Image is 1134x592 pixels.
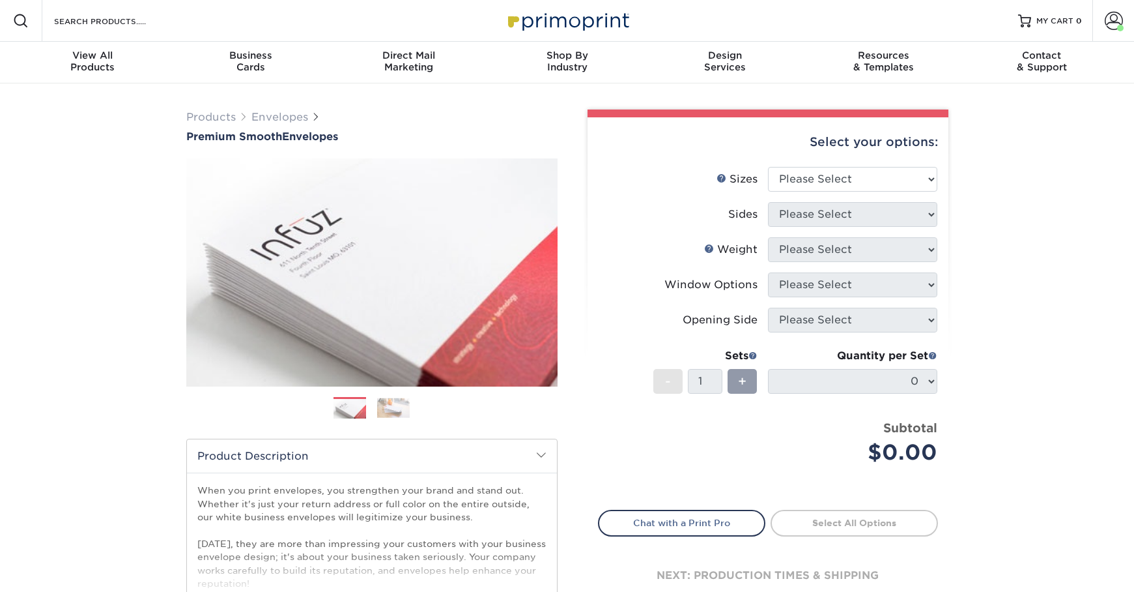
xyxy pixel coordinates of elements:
div: Cards [171,50,330,73]
a: Chat with a Print Pro [598,510,765,536]
h2: Product Description [187,439,557,473]
img: Premium Smooth 01 [186,144,558,401]
span: Premium Smooth [186,130,282,143]
div: Sizes [716,171,758,187]
span: Resources [804,50,963,61]
span: + [738,372,746,391]
a: Products [186,111,236,123]
div: & Support [963,50,1121,73]
a: Direct MailMarketing [330,42,488,83]
a: Contact& Support [963,42,1121,83]
div: Products [14,50,172,73]
div: Weight [704,242,758,258]
div: Opening Side [683,312,758,328]
span: Business [171,50,330,61]
h1: Envelopes [186,130,558,143]
span: Design [646,50,804,61]
a: DesignServices [646,42,804,83]
a: Premium SmoothEnvelopes [186,130,558,143]
span: - [665,372,671,391]
img: Envelopes 02 [377,398,410,418]
input: SEARCH PRODUCTS..... [53,13,180,29]
a: Select All Options [771,510,938,536]
a: BusinessCards [171,42,330,83]
img: Envelopes 01 [333,398,366,421]
span: Shop By [488,50,646,61]
strong: Subtotal [883,421,937,435]
div: $0.00 [778,437,937,468]
span: Direct Mail [330,50,488,61]
span: View All [14,50,172,61]
span: MY CART [1036,16,1073,27]
a: Shop ByIndustry [488,42,646,83]
div: Select your options: [598,117,938,167]
div: Services [646,50,804,73]
div: Marketing [330,50,488,73]
div: Sides [728,207,758,222]
div: Quantity per Set [768,348,937,364]
span: Contact [963,50,1121,61]
span: 0 [1076,16,1082,25]
a: Envelopes [251,111,308,123]
div: Window Options [664,277,758,293]
a: Resources& Templates [804,42,963,83]
div: & Templates [804,50,963,73]
div: Industry [488,50,646,73]
div: Sets [653,348,758,364]
a: View AllProducts [14,42,172,83]
img: Primoprint [502,7,632,35]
